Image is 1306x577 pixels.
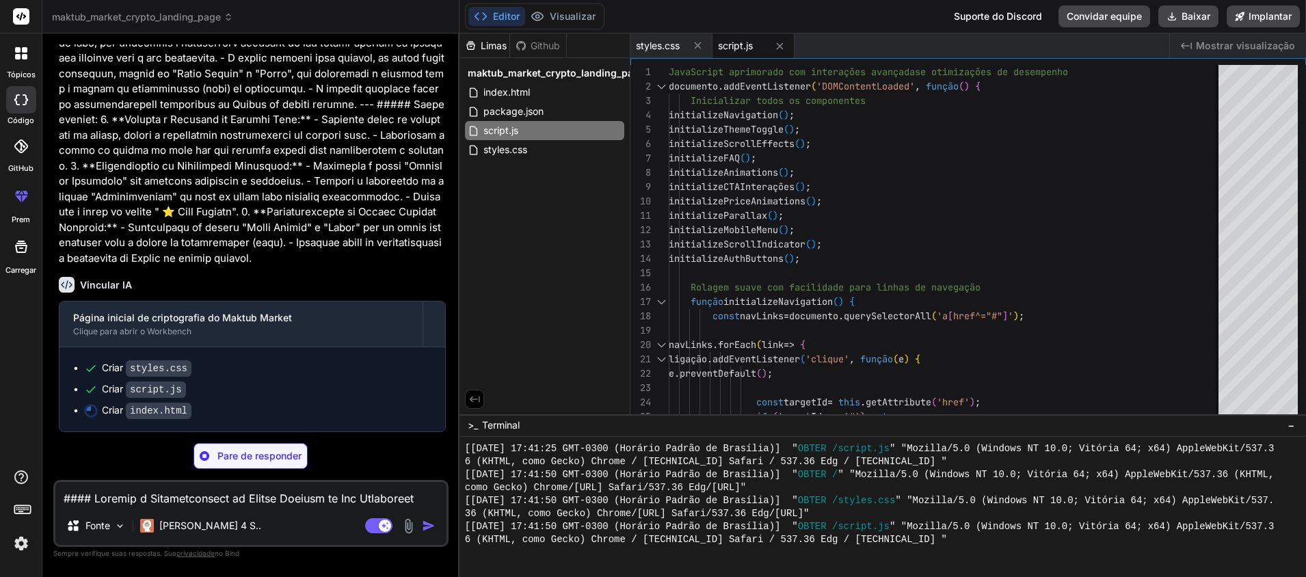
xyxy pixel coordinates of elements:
span: === [822,410,838,422]
span: ( [805,195,811,207]
span: initializeParallax [669,209,767,222]
span: /styles.css [832,494,895,507]
span: 'clique' [805,353,849,365]
span: ; [789,109,795,121]
span: ) [970,396,975,408]
span: initializeScrollIndicator [669,238,805,250]
font: Criar [102,383,123,394]
span: ) [789,252,795,265]
button: Implantar [1227,5,1300,27]
span: { [800,338,805,351]
label: Tópicos [7,69,36,81]
font: maktub_market_crypto_landing_page [52,10,221,24]
span: ; [816,195,822,207]
span: ; [795,123,800,135]
span: initializeThemeToggle [669,123,784,135]
span: navLinks [669,338,712,351]
span: e [898,353,904,365]
span: OBTER [798,442,827,455]
span: privacidade [176,549,215,557]
span: initializePriceAnimations [669,195,805,207]
span: href^="#" [953,310,1002,322]
span: [[DATE] 17:41:25 GMT-0300 (Horário Padrão de Brasília)] " [465,442,798,455]
span: ( [767,209,773,222]
span: { [975,80,981,92]
span: 6 (KHTML, como Gecko) Chrome / [TECHNICAL_ID] Safari / 537.36 Edg / [TECHNICAL_ID] " [465,455,947,468]
span: , [849,353,855,365]
font: Criar [102,404,123,416]
span: ; [789,224,795,236]
div: 24 [630,395,651,410]
button: Editor [468,7,525,26]
span: ; [805,137,811,150]
span: targetId [778,410,822,422]
span: initializeMobileMenu [669,224,778,236]
font: Github [531,39,560,53]
span: [[DATE] 17:41:50 GMT-0300 (Horário Padrão de Brasília)] " [465,520,798,533]
span: . [860,396,866,408]
span: getAttribute [866,396,931,408]
span: ; [1019,310,1024,322]
div: 22 [630,366,651,381]
span: index.html [482,84,531,100]
span: if [756,410,767,422]
div: 4 [630,108,651,122]
div: 21 [630,352,651,366]
span: { [915,353,920,365]
span: ( [833,295,838,308]
span: " "Mozilla/5.0 (Windows NT 10.0; Vitória 64; x64) AppleWebKit/537.36 (KHTML, [838,468,1274,481]
button: − [1285,414,1298,436]
span: forEach [718,338,756,351]
span: { [849,295,855,308]
div: 23 [630,381,651,395]
span: ; [795,252,800,265]
span: initializeAnimations [669,166,778,178]
span: ; [767,367,773,379]
span: ; [778,209,784,222]
span: ( [805,238,811,250]
span: documento [789,310,838,322]
span: styles.css [636,39,680,53]
div: 8 [630,165,651,180]
label: Carregar [5,265,36,276]
div: 17 [630,295,651,309]
span: initializeNavigation [723,295,833,308]
span: . [838,310,844,322]
span: initializeCTAInterações [669,180,795,193]
span: preventDefault [680,367,756,379]
div: 9 [630,180,651,194]
span: " "Mozilla/5.0 (Windows NT 10.0; Vitória 64; x64) AppleWebKit/537.3 [890,442,1274,455]
div: 7 [630,151,651,165]
font: [PERSON_NAME] 4 S.. [159,520,261,531]
div: 2 [630,79,651,94]
span: ) [904,353,909,365]
span: ( [756,367,762,379]
span: [[DATE] 17:41:50 GMT-0300 (Horário Padrão de Brasília)] " [465,494,798,507]
span: ( [800,353,805,365]
code: script.js [126,381,186,398]
font: Editor [493,10,520,23]
div: 10 [630,194,651,209]
p: Pare de responder [217,449,302,463]
span: ] [1002,310,1008,322]
span: , [915,80,920,92]
span: '#') [844,410,866,422]
span: this [838,396,860,408]
span: documento [669,80,718,92]
div: 14 [630,252,651,266]
img: Claude 4 Soneto [140,519,154,533]
span: initializeScrollEffects [669,137,795,150]
div: 25 [630,410,651,424]
span: addEventListener [712,353,800,365]
span: ; [909,410,915,422]
img: Configurações [10,532,33,555]
div: Suporte do Discord [946,5,1050,27]
div: 20 [630,338,651,352]
span: − [1288,418,1295,432]
span: ) [838,295,844,308]
label: código [8,115,34,126]
div: 15 [630,266,651,280]
span: = [784,310,789,322]
div: Click to collapse the range. [652,79,670,94]
span: função [926,80,959,92]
